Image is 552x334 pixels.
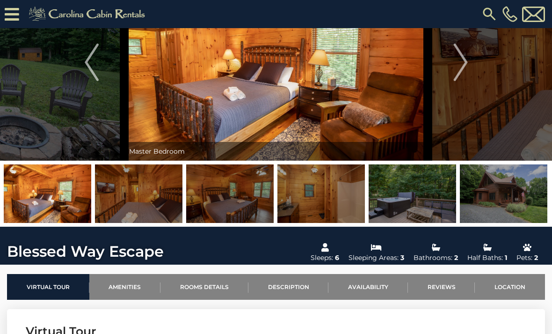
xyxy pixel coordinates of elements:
[160,274,248,300] a: Rooms Details
[85,44,99,81] img: arrow
[460,164,547,223] img: 163270996
[95,164,182,223] img: 163270991
[475,274,545,300] a: Location
[24,5,153,23] img: Khaki-logo.png
[453,44,467,81] img: arrow
[277,164,365,223] img: 163270989
[328,274,408,300] a: Availability
[500,6,520,22] a: [PHONE_NUMBER]
[408,274,475,300] a: Reviews
[4,164,91,223] img: 163270986
[124,142,428,161] div: Master Bedroom
[248,274,329,300] a: Description
[89,274,161,300] a: Amenities
[186,164,274,223] img: 163270999
[481,6,498,22] img: search-regular.svg
[369,164,456,223] img: 163271001
[7,274,89,300] a: Virtual Tour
